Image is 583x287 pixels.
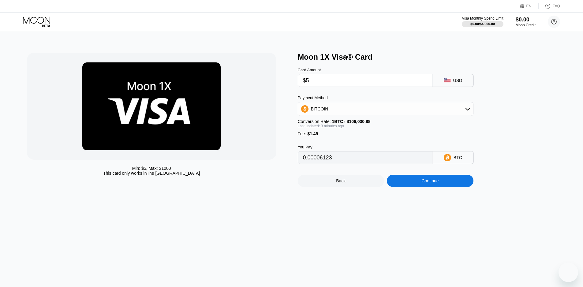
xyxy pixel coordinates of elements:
div: Visa Monthly Spend Limit$0.00/$4,000.00 [462,16,503,27]
div: Visa Monthly Spend Limit [462,16,503,20]
div: FAQ [539,3,560,9]
iframe: Button to launch messaging window [559,263,578,282]
span: 1 BTC ≈ $106,030.88 [332,119,371,124]
div: $0.00 / $4,000.00 [470,22,495,26]
div: Fee : [298,131,473,136]
span: $1.49 [307,131,318,136]
div: Min: $ 5 , Max: $ 1000 [132,166,171,171]
div: This card only works in The [GEOGRAPHIC_DATA] [103,171,200,176]
div: BITCOIN [298,103,473,115]
div: Back [336,178,346,183]
div: Continue [421,178,439,183]
div: Moon 1X Visa® Card [298,53,562,61]
div: FAQ [553,4,560,8]
div: Back [298,175,384,187]
div: BITCOIN [311,106,328,111]
div: Payment Method [298,95,473,100]
div: USD [453,78,462,83]
div: EN [520,3,539,9]
div: Card Amount [298,68,432,72]
div: Conversion Rate: [298,119,473,124]
div: EN [526,4,532,8]
input: $0.00 [303,74,427,87]
div: You Pay [298,145,432,149]
div: Moon Credit [516,23,536,27]
div: Last updated: 3 minutes ago [298,124,473,128]
div: $0.00Moon Credit [516,17,536,27]
div: Continue [387,175,473,187]
div: $0.00 [516,17,536,23]
div: BTC [454,155,462,160]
